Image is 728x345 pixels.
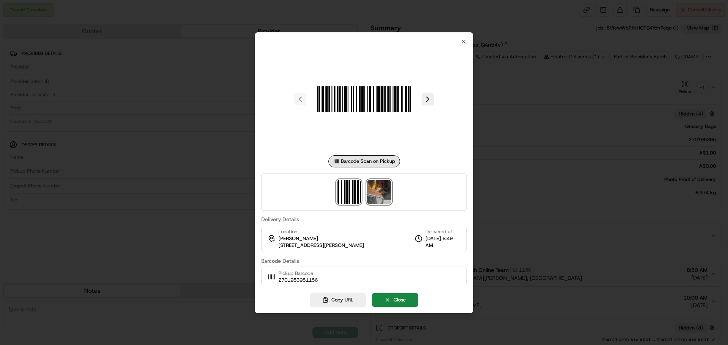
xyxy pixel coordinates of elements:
label: Delivery Details [261,217,467,222]
span: 2701953951156 [278,277,318,284]
img: barcode_scan_on_pickup image [337,180,361,204]
span: Pickup Barcode [278,270,318,277]
label: Barcode Details [261,258,467,264]
img: photo_proof_of_delivery image [367,180,391,204]
span: [STREET_ADDRESS][PERSON_NAME] [278,242,364,249]
span: Location [278,228,297,235]
span: Delivered at [425,228,460,235]
div: Barcode Scan on Pickup [328,155,400,167]
span: [DATE] 8:49 AM [425,235,460,249]
span: [PERSON_NAME] [278,235,318,242]
button: Close [372,293,418,307]
button: Copy URL [310,293,366,307]
img: barcode_scan_on_pickup image [309,45,419,154]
